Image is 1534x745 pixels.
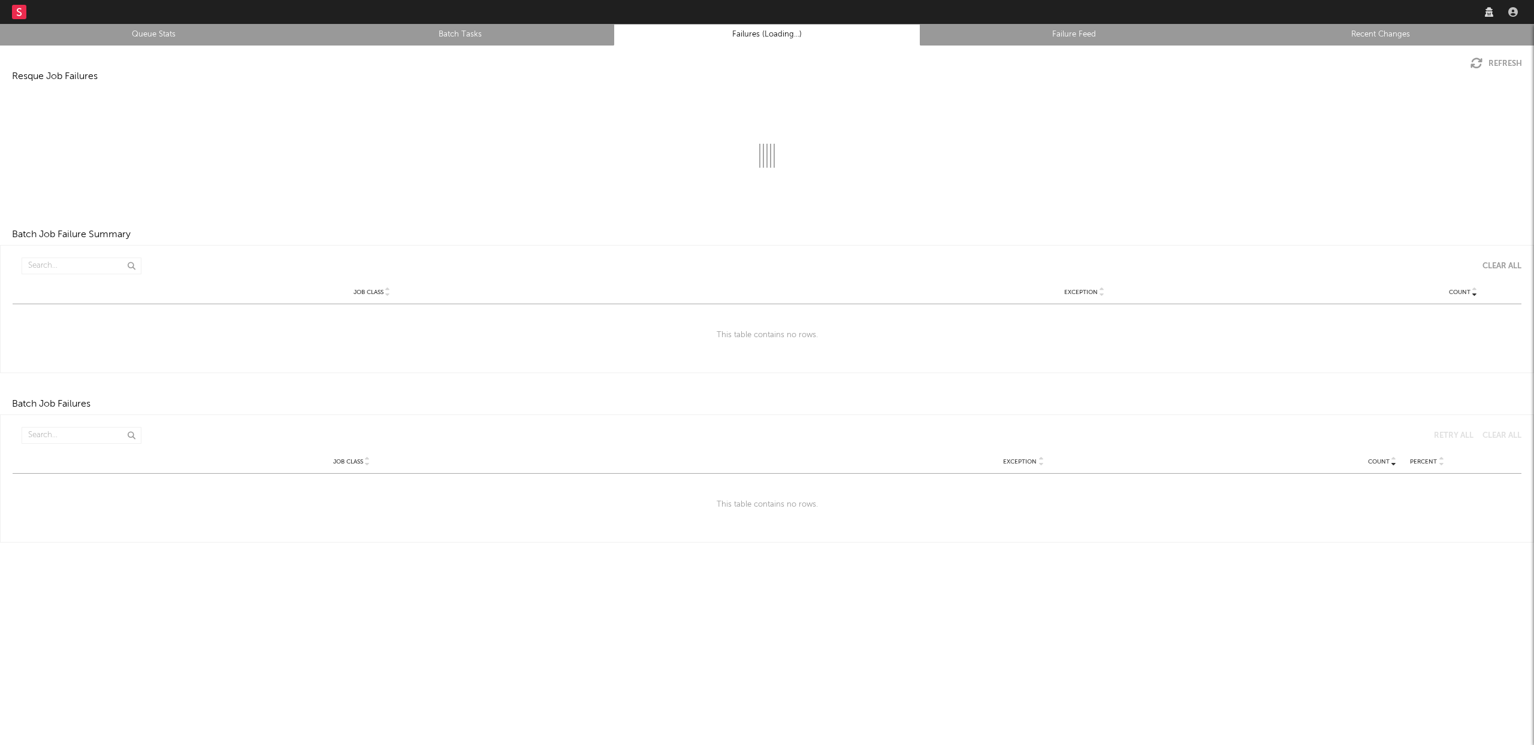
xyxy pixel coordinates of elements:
div: Clear All [1482,432,1521,440]
input: Search... [22,427,141,444]
div: Retry All [1434,432,1473,440]
a: Failures (Loading...) [620,28,914,42]
button: Clear All [1473,262,1521,270]
span: Exception [1064,289,1098,296]
a: Batch Tasks [313,28,607,42]
a: Recent Changes [1234,28,1527,42]
a: Failure Feed [927,28,1221,42]
div: This table contains no rows. [13,474,1521,536]
div: Resque Job Failures [12,69,98,84]
span: Percent [1410,458,1437,465]
div: Batch Job Failures [12,397,90,411]
button: Clear All [1473,432,1521,440]
span: Count [1368,458,1390,465]
button: Refresh [1470,57,1522,69]
span: Job Class [333,458,363,465]
div: Clear All [1482,262,1521,270]
div: This table contains no rows. [13,304,1521,367]
button: Retry All [1425,432,1473,440]
span: Count [1449,289,1470,296]
div: Batch Job Failure Summary [12,228,131,242]
span: Job Class [354,289,383,296]
a: Queue Stats [7,28,300,42]
input: Search... [22,258,141,274]
span: Exception [1003,458,1037,465]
